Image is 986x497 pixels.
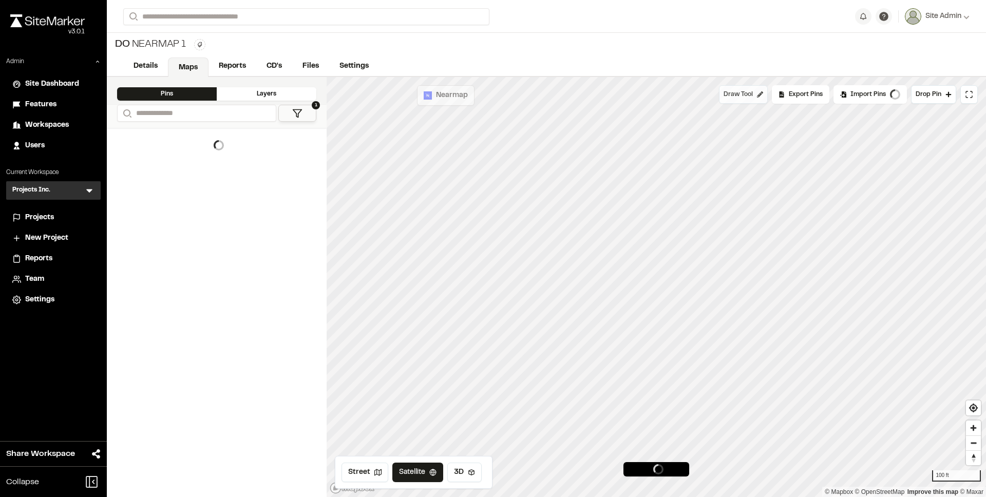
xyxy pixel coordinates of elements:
[292,56,329,76] a: Files
[12,212,94,223] a: Projects
[855,488,905,495] a: OpenStreetMap
[966,435,981,450] button: Zoom out
[25,294,54,305] span: Settings
[966,400,981,415] button: Find my location
[25,79,79,90] span: Site Dashboard
[208,56,256,76] a: Reports
[932,470,981,482] div: 100 ft
[12,185,50,196] h3: Projects Inc.
[6,57,24,66] p: Admin
[966,436,981,450] span: Zoom out
[436,90,468,101] span: Nearmap
[123,56,168,76] a: Details
[6,168,101,177] p: Current Workspace
[194,39,205,50] button: Edit Tags
[12,274,94,285] a: Team
[417,85,475,106] button: Nearmap
[447,463,482,482] button: 3D
[278,105,316,122] button: 1
[6,448,75,460] span: Share Workspace
[724,90,753,99] span: Draw Tool
[25,212,54,223] span: Projects
[825,488,853,495] a: Mapbox
[6,476,39,488] span: Collapse
[256,56,292,76] a: CD's
[327,77,986,497] canvas: Map
[12,120,94,131] a: Workspaces
[312,101,320,109] span: 1
[25,233,68,244] span: New Project
[833,85,907,104] div: Import Pins into your project
[10,27,85,36] div: Oh geez...please don't...
[966,420,981,435] button: Zoom in
[719,85,768,104] button: Draw Tool
[12,79,94,90] a: Site Dashboard
[925,11,961,22] span: Site Admin
[115,37,186,52] div: Nearmap 1
[850,90,886,99] span: Import Pins
[25,274,44,285] span: Team
[424,91,432,100] img: Nearmap
[217,87,316,101] div: Layers
[966,451,981,465] span: Reset bearing to north
[342,463,388,482] button: Street
[168,58,208,77] a: Maps
[115,37,130,52] span: DO
[916,90,941,99] span: Drop Pin
[12,140,94,151] a: Users
[12,233,94,244] a: New Project
[123,8,142,25] button: Search
[10,14,85,27] img: rebrand.png
[117,87,217,101] div: Pins
[117,105,136,122] button: Search
[25,253,52,264] span: Reports
[911,85,956,104] button: Drop Pin
[907,488,958,495] a: Map feedback
[960,488,983,495] a: Maxar
[905,8,970,25] button: Site Admin
[25,120,69,131] span: Workspaces
[966,450,981,465] button: Reset bearing to north
[772,85,829,104] div: No pins available to export
[12,99,94,110] a: Features
[25,99,56,110] span: Features
[392,463,443,482] button: Satellite
[330,482,375,494] a: Mapbox logo
[12,253,94,264] a: Reports
[905,8,921,25] img: User
[12,294,94,305] a: Settings
[789,90,823,99] span: Export Pins
[329,56,379,76] a: Settings
[25,140,45,151] span: Users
